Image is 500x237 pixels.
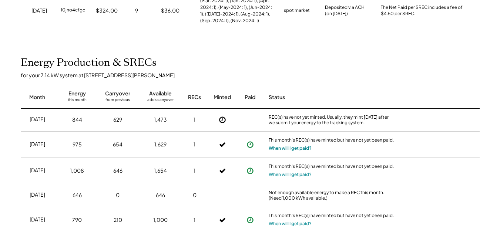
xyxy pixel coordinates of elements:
div: 646 [156,192,165,199]
button: Payment approved, but not yet initiated. [245,165,256,176]
div: Available [149,90,172,97]
div: Minted [214,94,231,101]
div: 210 [114,216,122,224]
div: Month [29,94,45,101]
div: $36.00 [161,7,179,14]
div: 844 [72,116,82,123]
div: [DATE] [30,216,45,223]
div: from previous [105,97,130,105]
div: 1 [194,216,195,224]
div: [DATE] [31,7,47,14]
div: This month's REC(s) have minted but have not yet been paid. [269,213,395,220]
div: 9 [135,7,138,14]
div: spot market [284,7,310,14]
button: Payment approved, but not yet initiated. [245,139,256,150]
div: l0jno4cfgc [61,7,85,14]
div: This month's REC(s) have minted but have not yet been paid. [269,137,395,145]
div: 646 [113,167,123,175]
div: 975 [73,141,82,148]
div: [DATE] [30,116,45,123]
div: 0 [193,192,197,199]
div: Deposited via ACH (on [DATE]) [325,4,365,17]
div: 1,000 [153,216,168,224]
h2: Energy Production & SRECs [21,57,157,69]
div: $324.00 [96,7,118,14]
div: this month [68,97,87,105]
div: 1,008 [70,167,84,175]
div: 1 [194,141,195,148]
div: Energy [68,90,86,97]
div: RECs [188,94,201,101]
button: When will I get paid? [269,171,312,178]
div: 1,629 [154,141,167,148]
button: When will I get paid? [269,220,312,227]
div: 0 [116,192,120,199]
div: Not enough available energy to make a REC this month. (Need 1,000 kWh available.) [269,190,395,201]
div: Carryover [105,90,130,97]
button: When will I get paid? [269,145,312,152]
div: [DATE] [30,167,45,174]
div: adds carryover [147,97,174,105]
div: 1,473 [154,116,167,123]
div: The Net Paid per SREC includes a fee of $4.50 per SREC. [381,4,466,17]
button: Payment approved, but not yet initiated. [245,214,256,226]
div: REC(s) have not yet minted. Usually, they mint [DATE] after we submit your energy to the tracking... [269,114,395,126]
div: 1,654 [154,167,167,175]
div: 1 [194,167,195,175]
div: Status [269,94,395,101]
div: 1 [194,116,195,123]
div: 646 [73,192,82,199]
div: for your 7.14 kW system at [STREET_ADDRESS][PERSON_NAME] [21,72,487,78]
div: 790 [72,216,82,224]
div: This month's REC(s) have minted but have not yet been paid. [269,163,395,171]
div: 629 [113,116,122,123]
div: 654 [113,141,123,148]
div: [DATE] [30,191,45,199]
div: Paid [245,94,255,101]
button: Not Yet Minted [217,114,228,125]
div: [DATE] [30,140,45,148]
